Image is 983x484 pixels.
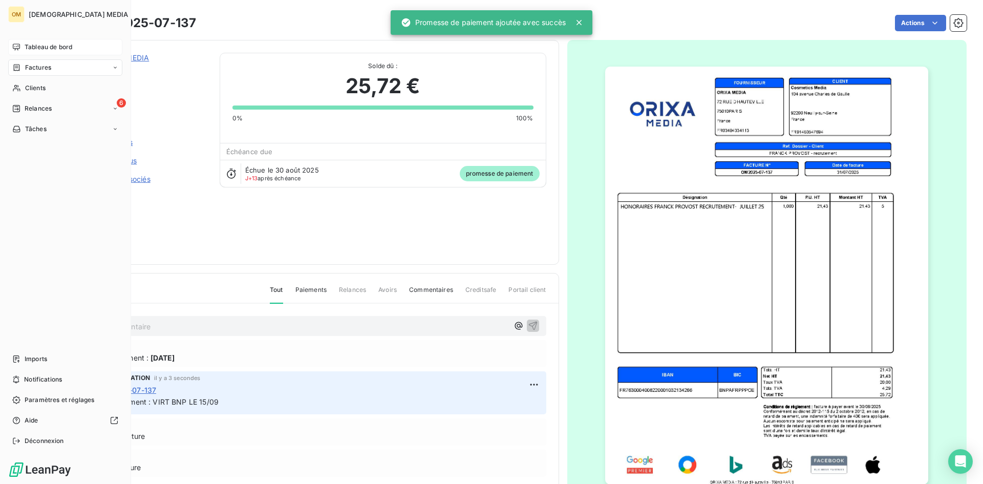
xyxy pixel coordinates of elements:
[232,114,243,123] span: 0%
[80,65,207,73] span: 411COS
[232,61,533,71] span: Solde dû :
[96,14,196,32] h3: OM2025-07-137
[401,13,566,32] div: Promesse de paiement ajoutée avec succès
[460,166,540,181] span: promesse de paiement
[24,375,62,384] span: Notifications
[25,63,51,72] span: Factures
[409,285,453,303] span: Commentaires
[8,461,72,478] img: Logo LeanPay
[25,416,38,425] span: Aide
[948,449,973,474] div: Open Intercom Messenger
[245,175,258,182] span: J+13
[117,98,126,108] span: 6
[508,285,546,303] span: Portail client
[895,15,946,31] button: Actions
[25,104,52,113] span: Relances
[270,285,283,304] span: Tout
[346,71,420,101] span: 25,72 €
[339,285,366,303] span: Relances
[465,285,497,303] span: Creditsafe
[25,124,47,134] span: Tâches
[154,375,201,381] span: il y a 3 secondes
[516,114,533,123] span: 100%
[25,43,72,52] span: Tableau de bord
[295,285,327,303] span: Paiements
[8,412,122,429] a: Aide
[25,436,64,446] span: Déconnexion
[378,285,397,303] span: Avoirs
[245,175,301,181] span: après échéance
[8,6,25,23] div: OM
[151,352,175,363] span: [DATE]
[25,395,94,405] span: Paramètres et réglages
[29,10,129,18] span: [DEMOGRAPHIC_DATA] MEDIA
[245,166,319,174] span: Échue le 30 août 2025
[25,83,46,93] span: Clients
[226,148,273,156] span: Échéance due
[68,397,219,406] span: Promesse de paiement : VIRT BNP LE 15/09
[25,354,47,364] span: Imports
